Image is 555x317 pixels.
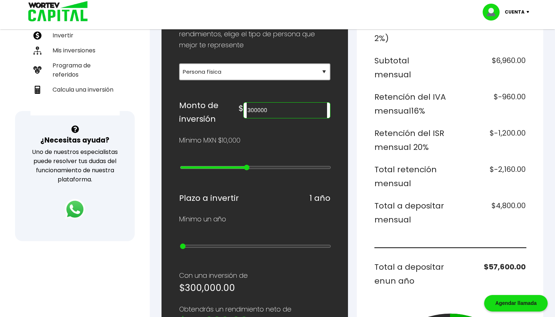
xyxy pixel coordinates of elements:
[374,54,447,81] h6: Subtotal mensual
[30,8,120,115] ul: Capital
[179,99,239,126] h6: Monto de inversión
[374,260,447,288] h6: Total a depositar en un año
[453,18,526,45] h6: $960.00
[374,90,447,118] h6: Retención del IVA mensual 16%
[374,199,447,226] h6: Total a depositar mensual
[179,191,239,205] h6: Plazo a invertir
[374,18,447,45] h6: IVA del 16% (del 2%)
[179,304,330,315] p: Obtendrás un rendimiento neto de
[33,32,41,40] img: invertir-icon.b3b967d7.svg
[40,135,109,145] h3: ¿Necesitas ayuda?
[179,270,330,281] p: Con una inversión de
[525,11,534,13] img: icon-down
[453,54,526,81] h6: $6,960.00
[505,7,525,18] p: Cuenta
[65,199,85,220] img: logos_whatsapp-icon.242b2217.svg
[374,126,447,154] h6: Retención del ISR mensual 20%
[33,86,41,94] img: calculadora-icon.17d418c4.svg
[30,43,120,58] a: Mis inversiones
[453,260,526,288] h6: $57,600.00
[30,82,120,97] a: Calcula una inversión
[374,163,447,190] h6: Total retención mensual
[484,295,548,312] div: Agendar llamada
[179,214,226,225] p: Mínimo un año
[179,135,240,146] p: Mínimo MXN $10,000
[309,191,330,205] h6: 1 año
[30,58,120,82] a: Programa de referidos
[453,163,526,190] h6: $-2,160.00
[453,90,526,118] h6: $-960.00
[453,199,526,226] h6: $4,800.00
[33,66,41,74] img: recomiendanos-icon.9b8e9327.svg
[453,126,526,154] h6: $-1,200.00
[239,102,243,115] h6: $
[30,28,120,43] a: Invertir
[25,147,126,184] p: Uno de nuestros especialistas puede resolver tus dudas del funcionamiento de nuestra plataforma.
[179,281,330,295] h5: $300,000.00
[483,4,505,21] img: profile-image
[33,47,41,55] img: inversiones-icon.6695dc30.svg
[179,18,330,51] p: Para obtener el calculo personalizado de tus rendimientos, elige el tipo de persona que mejor te ...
